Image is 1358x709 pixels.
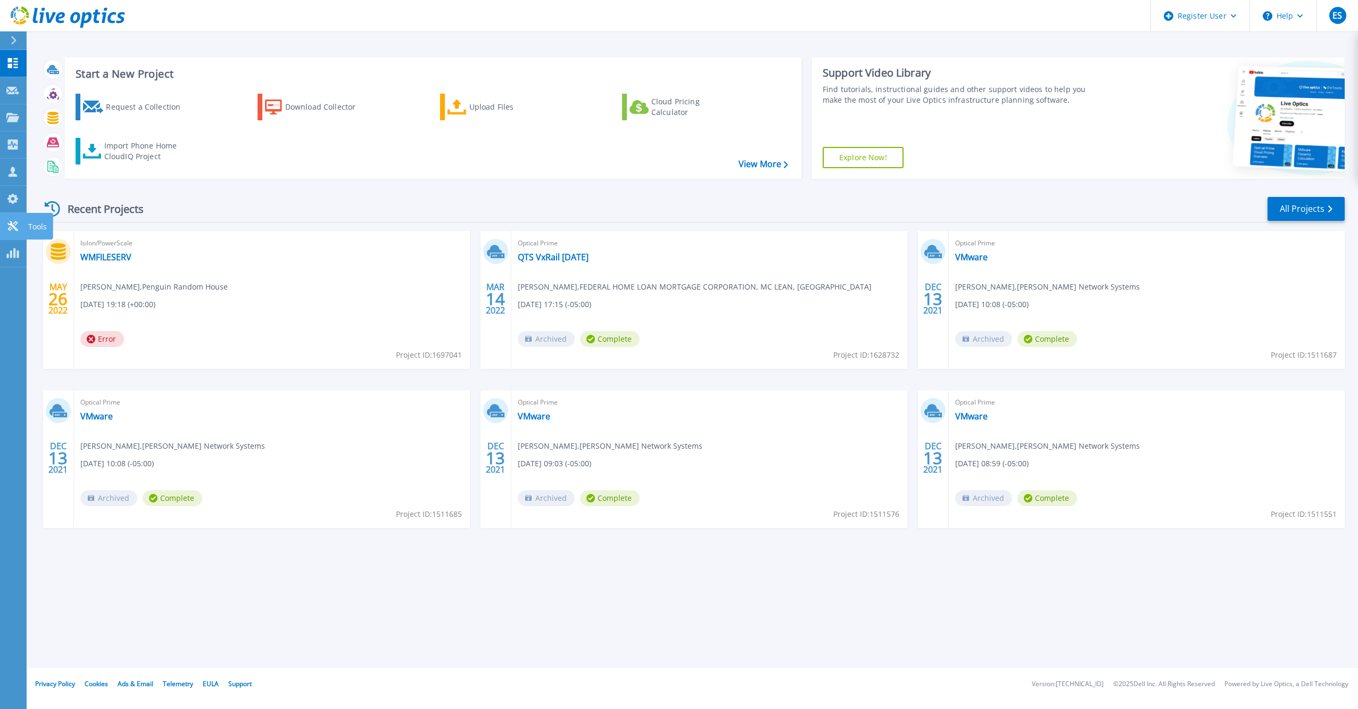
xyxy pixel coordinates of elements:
[955,299,1029,310] span: [DATE] 10:08 (-05:00)
[823,147,904,168] a: Explore Now!
[923,454,942,463] span: 13
[35,679,75,688] a: Privacy Policy
[80,397,463,408] span: Optical Prime
[1271,349,1337,361] span: Project ID: 1511687
[1032,681,1104,688] li: Version: [TECHNICAL_ID]
[396,349,462,361] span: Project ID: 1697041
[80,458,154,469] span: [DATE] 10:08 (-05:00)
[80,490,137,506] span: Archived
[85,679,108,688] a: Cookies
[41,196,158,222] div: Recent Projects
[203,679,219,688] a: EULA
[48,439,68,477] div: DEC 2021
[955,490,1012,506] span: Archived
[955,397,1338,408] span: Optical Prime
[76,94,194,120] a: Request a Collection
[955,331,1012,347] span: Archived
[76,68,788,80] h3: Start a New Project
[1017,331,1077,347] span: Complete
[106,96,191,118] div: Request a Collection
[80,281,228,293] span: [PERSON_NAME] , Penguin Random House
[651,96,736,118] div: Cloud Pricing Calculator
[1113,681,1215,688] li: © 2025 Dell Inc. All Rights Reserved
[955,458,1029,469] span: [DATE] 08:59 (-05:00)
[486,454,505,463] span: 13
[285,96,370,118] div: Download Collector
[1332,11,1342,20] span: ES
[28,213,47,241] p: Tools
[48,294,68,303] span: 26
[80,299,155,310] span: [DATE] 19:18 (+00:00)
[485,279,506,318] div: MAR 2022
[518,458,591,469] span: [DATE] 09:03 (-05:00)
[258,94,376,120] a: Download Collector
[48,454,68,463] span: 13
[440,94,559,120] a: Upload Files
[518,397,901,408] span: Optical Prime
[80,331,124,347] span: Error
[486,294,505,303] span: 14
[228,679,252,688] a: Support
[80,440,265,452] span: [PERSON_NAME] , [PERSON_NAME] Network Systems
[485,439,506,477] div: DEC 2021
[118,679,153,688] a: Ads & Email
[622,94,741,120] a: Cloud Pricing Calculator
[1017,490,1077,506] span: Complete
[923,279,943,318] div: DEC 2021
[518,299,591,310] span: [DATE] 17:15 (-05:00)
[396,508,462,520] span: Project ID: 1511685
[163,679,193,688] a: Telemetry
[580,490,640,506] span: Complete
[518,331,575,347] span: Archived
[143,490,202,506] span: Complete
[955,411,988,422] a: VMware
[1268,197,1345,221] a: All Projects
[80,237,463,249] span: Isilon/PowerScale
[823,66,1098,80] div: Support Video Library
[469,96,554,118] div: Upload Files
[955,237,1338,249] span: Optical Prime
[739,159,788,169] a: View More
[1271,508,1337,520] span: Project ID: 1511551
[955,252,988,262] a: VMware
[923,439,943,477] div: DEC 2021
[833,508,899,520] span: Project ID: 1511576
[518,281,872,293] span: [PERSON_NAME] , FEDERAL HOME LOAN MORTGAGE CORPORATION, MC LEAN, [GEOGRAPHIC_DATA]
[80,252,131,262] a: WMFILESERV
[518,252,589,262] a: QTS VxRail [DATE]
[955,281,1140,293] span: [PERSON_NAME] , [PERSON_NAME] Network Systems
[1224,681,1348,688] li: Powered by Live Optics, a Dell Technology
[923,294,942,303] span: 13
[518,440,702,452] span: [PERSON_NAME] , [PERSON_NAME] Network Systems
[823,84,1098,105] div: Find tutorials, instructional guides and other support videos to help you make the most of your L...
[833,349,899,361] span: Project ID: 1628732
[580,331,640,347] span: Complete
[518,490,575,506] span: Archived
[80,411,113,422] a: VMware
[48,279,68,318] div: MAY 2022
[518,237,901,249] span: Optical Prime
[104,141,187,162] div: Import Phone Home CloudIQ Project
[955,440,1140,452] span: [PERSON_NAME] , [PERSON_NAME] Network Systems
[518,411,550,422] a: VMware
